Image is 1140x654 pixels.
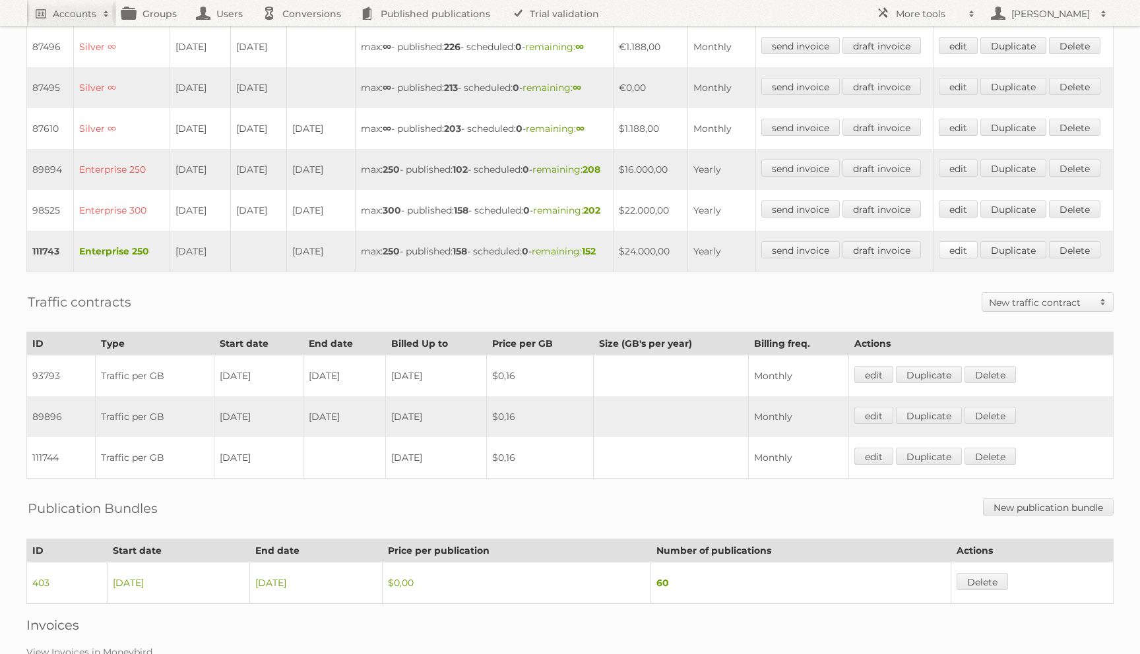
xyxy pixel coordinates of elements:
[939,160,978,177] a: edit
[453,245,467,257] strong: 158
[230,149,286,190] td: [DATE]
[980,241,1046,258] a: Duplicate
[453,163,468,175] strong: 102
[688,190,756,231] td: Yearly
[582,245,596,257] strong: 152
[27,149,74,190] td: 89894
[355,190,614,231] td: max: - published: - scheduled: -
[454,204,468,216] strong: 158
[980,160,1046,177] a: Duplicate
[522,163,529,175] strong: 0
[382,562,651,604] td: $0,00
[583,204,600,216] strong: 202
[27,190,74,231] td: 98525
[842,200,921,218] a: draft invoice
[96,355,214,397] td: Traffic per GB
[355,108,614,149] td: max: - published: - scheduled: -
[982,293,1113,311] a: New traffic contract
[286,231,355,272] td: [DATE]
[516,123,522,134] strong: 0
[73,149,170,190] td: Enterprise 250
[170,231,230,272] td: [DATE]
[303,355,386,397] td: [DATE]
[170,149,230,190] td: [DATE]
[96,437,214,479] td: Traffic per GB
[842,160,921,177] a: draft invoice
[614,67,688,108] td: €0,00
[980,78,1046,95] a: Duplicate
[513,82,519,94] strong: 0
[73,26,170,67] td: Silver ∞
[26,617,1114,633] h2: Invoices
[27,231,74,272] td: 111743
[896,366,962,383] a: Duplicate
[688,108,756,149] td: Monthly
[842,119,921,136] a: draft invoice
[286,190,355,231] td: [DATE]
[487,332,594,355] th: Price per GB
[230,67,286,108] td: [DATE]
[96,332,214,355] th: Type
[842,37,921,54] a: draft invoice
[27,562,108,604] td: 403
[939,78,978,95] a: edit
[214,437,303,479] td: [DATE]
[688,67,756,108] td: Monthly
[525,41,584,53] span: remaining:
[573,82,581,94] strong: ∞
[896,407,962,424] a: Duplicate
[73,231,170,272] td: Enterprise 250
[896,7,962,20] h2: More tools
[1049,200,1100,218] a: Delete
[386,355,487,397] td: [DATE]
[614,231,688,272] td: $24.000,00
[1093,293,1113,311] span: Toggle
[614,149,688,190] td: $16.000,00
[53,7,96,20] h2: Accounts
[73,67,170,108] td: Silver ∞
[749,396,849,437] td: Monthly
[965,366,1016,383] a: Delete
[526,123,585,134] span: remaining:
[27,539,108,562] th: ID
[651,539,951,562] th: Number of publications
[532,163,600,175] span: remaining:
[939,200,978,218] a: edit
[386,396,487,437] td: [DATE]
[939,241,978,258] a: edit
[444,41,460,53] strong: 226
[383,82,391,94] strong: ∞
[749,355,849,397] td: Monthly
[854,366,893,383] a: edit
[583,163,600,175] strong: 208
[965,448,1016,465] a: Delete
[355,26,614,67] td: max: - published: - scheduled: -
[1049,160,1100,177] a: Delete
[355,149,614,190] td: max: - published: - scheduled: -
[515,41,522,53] strong: 0
[614,26,688,67] td: €1.188,00
[1049,37,1100,54] a: Delete
[939,37,978,54] a: edit
[386,332,487,355] th: Billed Up to
[983,498,1114,516] a: New publication bundle
[487,396,594,437] td: $0,16
[848,332,1113,355] th: Actions
[957,573,1008,590] a: Delete
[383,41,391,53] strong: ∞
[854,407,893,424] a: edit
[980,119,1046,136] a: Duplicate
[523,204,530,216] strong: 0
[1049,78,1100,95] a: Delete
[688,26,756,67] td: Monthly
[980,200,1046,218] a: Duplicate
[1008,7,1094,20] h2: [PERSON_NAME]
[230,190,286,231] td: [DATE]
[170,108,230,149] td: [DATE]
[854,448,893,465] a: edit
[27,355,96,397] td: 93793
[230,26,286,67] td: [DATE]
[383,204,401,216] strong: 300
[522,245,528,257] strong: 0
[170,67,230,108] td: [DATE]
